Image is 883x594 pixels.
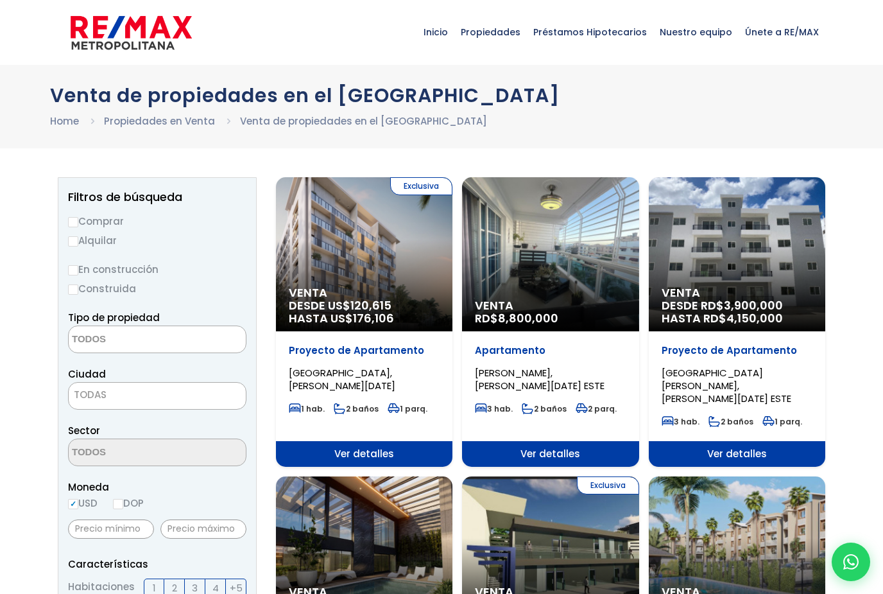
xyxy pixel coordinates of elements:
[762,416,802,427] span: 1 parq.
[662,416,699,427] span: 3 hab.
[462,177,639,467] a: Venta RD$8,800,000 Apartamento [PERSON_NAME], [PERSON_NAME][DATE] ESTE 3 hab. 2 baños 2 parq. Ver...
[68,213,246,229] label: Comprar
[662,344,812,357] p: Proyecto de Apartamento
[653,13,739,51] span: Nuestro equipo
[68,479,246,495] span: Moneda
[68,232,246,249] label: Alquilar
[289,286,440,299] span: Venta
[74,388,107,401] span: TODAS
[68,520,154,539] input: Precio mínimo
[68,217,78,227] input: Comprar
[68,367,106,381] span: Ciudad
[50,84,833,107] h1: Venta de propiedades en el [GEOGRAPHIC_DATA]
[662,366,791,405] span: [GEOGRAPHIC_DATA][PERSON_NAME], [PERSON_NAME][DATE] ESTE
[69,326,193,354] textarea: Search
[353,310,394,326] span: 176,106
[276,177,452,467] a: Exclusiva Venta DESDE US$120,615 HASTA US$176,106 Proyecto de Apartamento [GEOGRAPHIC_DATA], [PER...
[68,261,246,277] label: En construcción
[662,286,812,299] span: Venta
[724,297,783,313] span: 3,900,000
[68,382,246,410] span: TODAS
[577,476,639,494] span: Exclusiva
[68,499,78,509] input: USD
[68,311,160,324] span: Tipo de propiedad
[240,113,487,129] li: Venta de propiedades en el [GEOGRAPHIC_DATA]
[289,366,395,392] span: [GEOGRAPHIC_DATA], [PERSON_NAME][DATE]
[71,13,192,52] img: remax-metropolitana-logo
[708,416,753,427] span: 2 baños
[522,403,567,414] span: 2 baños
[50,114,79,128] a: Home
[475,403,513,414] span: 3 hab.
[69,439,193,467] textarea: Search
[498,310,558,326] span: 8,800,000
[113,495,144,511] label: DOP
[276,441,452,467] span: Ver detalles
[334,403,379,414] span: 2 baños
[649,177,825,467] a: Venta DESDE RD$3,900,000 HASTA RD$4,150,000 Proyecto de Apartamento [GEOGRAPHIC_DATA][PERSON_NAME...
[68,284,78,295] input: Construida
[576,403,617,414] span: 2 parq.
[68,495,98,511] label: USD
[289,403,325,414] span: 1 hab.
[68,424,100,437] span: Sector
[454,13,527,51] span: Propiedades
[527,13,653,51] span: Préstamos Hipotecarios
[662,312,812,325] span: HASTA RD$
[417,13,454,51] span: Inicio
[649,441,825,467] span: Ver detalles
[104,114,215,128] a: Propiedades en Venta
[662,299,812,325] span: DESDE RD$
[739,13,825,51] span: Únete a RE/MAX
[726,310,783,326] span: 4,150,000
[475,310,558,326] span: RD$
[350,297,391,313] span: 120,615
[68,265,78,275] input: En construcción
[69,386,246,404] span: TODAS
[289,344,440,357] p: Proyecto de Apartamento
[113,499,123,509] input: DOP
[475,366,604,392] span: [PERSON_NAME], [PERSON_NAME][DATE] ESTE
[475,344,626,357] p: Apartamento
[475,299,626,312] span: Venta
[68,191,246,204] h2: Filtros de búsqueda
[390,177,452,195] span: Exclusiva
[462,441,639,467] span: Ver detalles
[68,281,246,297] label: Construida
[68,236,78,247] input: Alquilar
[160,520,246,539] input: Precio máximo
[388,403,427,414] span: 1 parq.
[289,312,440,325] span: HASTA US$
[289,299,440,325] span: DESDE US$
[68,556,246,572] p: Características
